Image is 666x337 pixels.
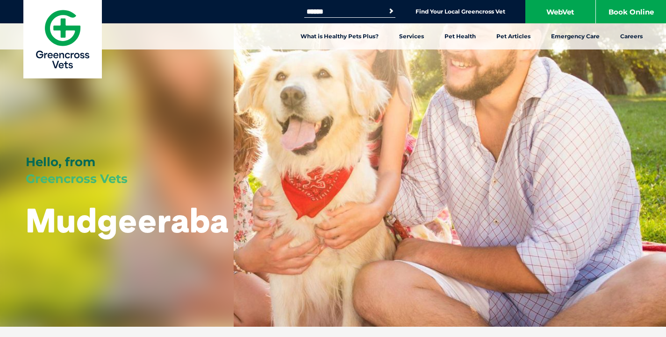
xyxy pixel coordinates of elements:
[541,23,610,49] a: Emergency Care
[290,23,389,49] a: What is Healthy Pets Plus?
[389,23,434,49] a: Services
[26,202,229,239] h1: Mudgeeraba
[26,154,95,169] span: Hello, from
[26,171,128,186] span: Greencross Vets
[434,23,486,49] a: Pet Health
[387,7,396,16] button: Search
[610,23,653,49] a: Careers
[415,8,505,15] a: Find Your Local Greencross Vet
[486,23,541,49] a: Pet Articles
